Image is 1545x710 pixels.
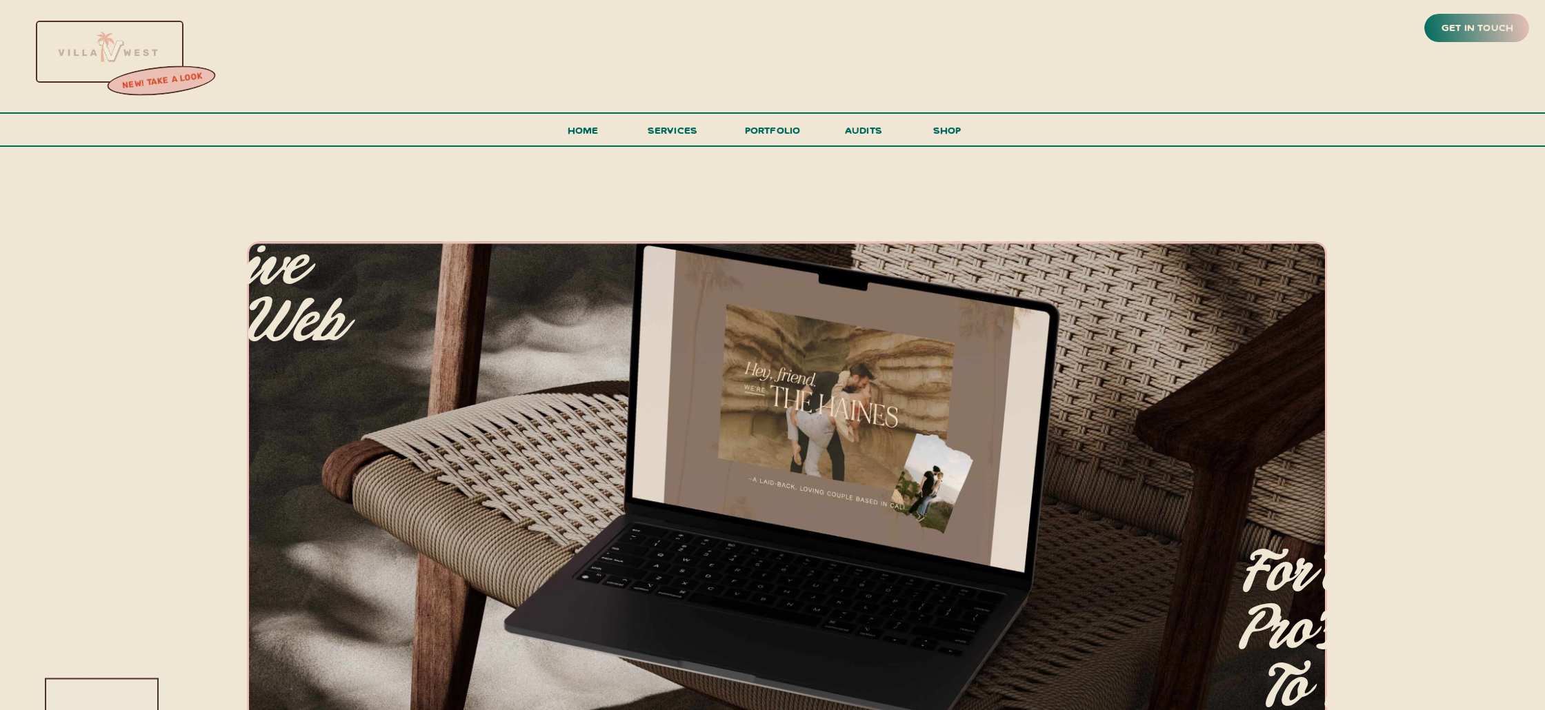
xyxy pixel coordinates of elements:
a: Home [561,121,604,147]
p: All-inclusive branding, web design & copy [19,238,349,433]
a: get in touch [1439,19,1516,38]
a: services [644,121,701,147]
a: new! take a look [106,68,219,95]
a: audits [843,121,884,145]
a: shop [914,121,980,145]
a: portfolio [740,121,805,147]
span: services [648,123,698,136]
